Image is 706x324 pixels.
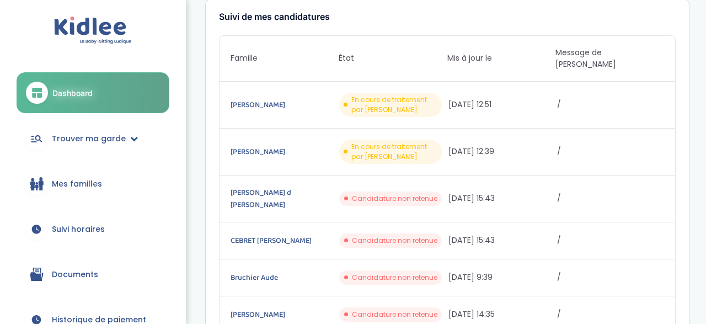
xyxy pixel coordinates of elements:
[448,193,555,204] span: [DATE] 15:43
[52,87,93,99] span: Dashboard
[352,273,437,283] span: Candidature non retenue
[52,133,126,145] span: Trouver ma garde
[17,209,169,249] a: Suivi horaires
[351,142,437,162] span: En cours de traitement par [PERSON_NAME]
[339,52,447,64] span: État
[17,254,169,294] a: Documents
[448,99,555,110] span: [DATE] 12:51
[231,235,338,247] a: CEBRET [PERSON_NAME]
[448,272,555,283] span: [DATE] 9:39
[231,272,338,284] a: Bruchier Aude
[555,47,664,70] span: Message de [PERSON_NAME]
[448,309,555,320] span: [DATE] 14:35
[17,119,169,158] a: Trouver ma garde
[54,17,132,45] img: logo.svg
[231,187,338,211] a: [PERSON_NAME] d [PERSON_NAME]
[231,52,339,64] span: Famille
[52,269,98,280] span: Documents
[231,309,338,321] a: [PERSON_NAME]
[231,99,338,111] a: [PERSON_NAME]
[352,194,437,204] span: Candidature non retenue
[52,178,102,190] span: Mes familles
[448,235,555,246] span: [DATE] 15:43
[219,12,676,22] h3: Suivi de mes candidatures
[352,236,437,246] span: Candidature non retenue
[447,52,556,64] span: Mis à jour le
[557,146,664,157] span: /
[557,193,664,204] span: /
[17,72,169,113] a: Dashboard
[231,146,338,158] a: [PERSON_NAME]
[17,164,169,204] a: Mes familles
[557,272,664,283] span: /
[557,235,664,246] span: /
[352,310,437,320] span: Candidature non retenue
[448,146,555,157] span: [DATE] 12:39
[52,224,105,235] span: Suivi horaires
[557,99,664,110] span: /
[351,95,437,115] span: En cours de traitement par [PERSON_NAME]
[557,309,664,320] span: /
